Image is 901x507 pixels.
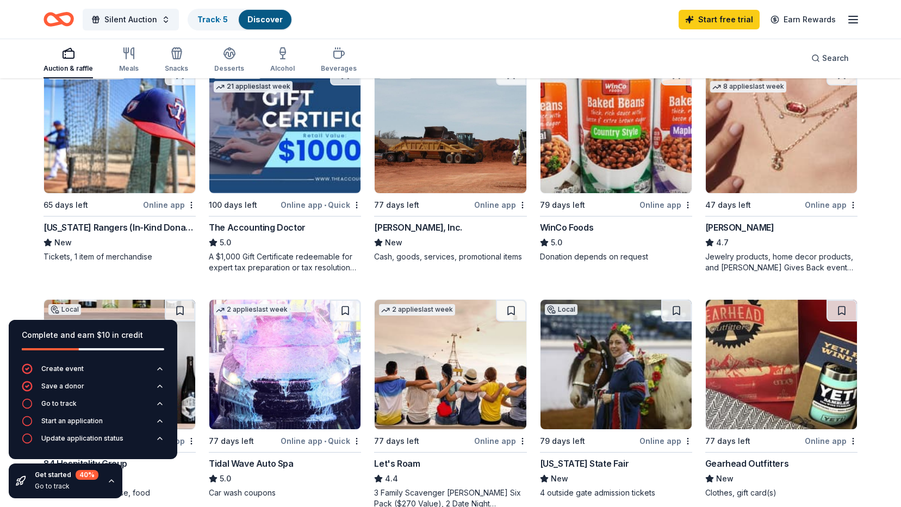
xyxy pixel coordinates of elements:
span: • [324,437,326,446]
div: Jewelry products, home decor products, and [PERSON_NAME] Gives Back event in-store or online (or ... [705,251,857,273]
div: Clothes, gift card(s) [705,487,857,498]
span: 5.0 [551,236,562,249]
a: Track· 5 [197,15,228,24]
div: 79 days left [540,435,585,448]
div: Meals [119,64,139,73]
div: 79 days left [540,199,585,212]
div: 77 days left [374,199,419,212]
div: Cash, goods, services, promotional items [374,251,526,262]
span: Search [822,52,849,65]
div: The Accounting Doctor [209,221,306,234]
div: Get started [35,470,98,480]
div: Auction & raffle [44,64,93,73]
div: Local [545,304,577,315]
a: Image for Tidal Wave Auto Spa2 applieslast week77 days leftOnline app•QuickTidal Wave Auto Spa5.0... [209,299,361,498]
a: Image for The Accounting DoctorTop rated21 applieslast week100 days leftOnline app•QuickThe Accou... [209,63,361,273]
div: 21 applies last week [214,81,293,92]
a: Image for Hutton, Inc.Local77 days leftOnline app[PERSON_NAME], Inc.NewCash, goods, services, pro... [374,63,526,262]
div: Go to track [41,399,77,408]
div: Online app [805,434,857,448]
img: Image for 84 Hospitality Group [44,300,195,429]
div: 65 days left [44,199,88,212]
img: Image for Hutton, Inc. [375,64,526,193]
div: 2 applies last week [214,304,290,316]
img: Image for The Accounting Doctor [209,64,361,193]
span: New [716,472,734,485]
img: Image for WinCo Foods [540,64,692,193]
button: Create event [22,363,164,381]
span: 5.0 [220,236,231,249]
button: Beverages [321,42,357,78]
div: 4 outside gate admission tickets [540,487,692,498]
div: 77 days left [209,435,254,448]
a: Discover [247,15,283,24]
button: Auction & raffle [44,42,93,78]
div: Start an application [41,417,103,425]
div: 47 days left [705,199,751,212]
div: [US_STATE] Rangers (In-Kind Donation) [44,221,196,234]
a: Home [44,7,74,32]
div: 2 applies last week [379,304,455,316]
span: Silent Auction [104,13,157,26]
div: Alcohol [270,64,295,73]
div: 77 days left [374,435,419,448]
div: Let's Roam [374,457,420,470]
span: 4.7 [716,236,729,249]
span: New [551,472,568,485]
div: Create event [41,364,84,373]
a: Image for Oklahoma State FairLocal79 days leftOnline app[US_STATE] State FairNew4 outside gate ad... [540,299,692,498]
img: Image for Gearhead Outfitters [706,300,857,429]
button: Desserts [214,42,244,78]
div: Beverages [321,64,357,73]
img: Image for Kendra Scott [706,64,857,193]
span: 4.4 [385,472,398,485]
div: 8 applies last week [710,81,786,92]
span: New [54,236,72,249]
div: [PERSON_NAME] [705,221,774,234]
div: Complete and earn $10 in credit [22,329,164,342]
div: [PERSON_NAME], Inc. [374,221,462,234]
div: Online app Quick [281,198,361,212]
div: Local [48,304,81,315]
div: Online app [805,198,857,212]
div: Online app [143,198,196,212]
div: Desserts [214,64,244,73]
div: Online app [474,434,527,448]
div: Gearhead Outfitters [705,457,788,470]
img: Image for Oklahoma State Fair [540,300,692,429]
button: Alcohol [270,42,295,78]
img: Image for Let's Roam [375,300,526,429]
a: Image for Kendra ScottTop rated8 applieslast week47 days leftOnline app[PERSON_NAME]4.7Jewelry pr... [705,63,857,273]
a: Image for Texas Rangers (In-Kind Donation)2 applieslast week65 days leftOnline app[US_STATE] Rang... [44,63,196,262]
div: Online app [639,198,692,212]
img: Image for Tidal Wave Auto Spa [209,300,361,429]
span: 5.0 [220,472,231,485]
div: Online app Quick [281,434,361,448]
div: A $1,000 Gift Certificate redeemable for expert tax preparation or tax resolution services—recipi... [209,251,361,273]
a: Image for WinCo Foods79 days leftOnline appWinCo Foods5.0Donation depends on request [540,63,692,262]
button: Track· 5Discover [188,9,293,30]
a: Start free trial [679,10,760,29]
div: Tickets, 1 item of merchandise [44,251,196,262]
button: Go to track [22,398,164,416]
div: Online app [474,198,527,212]
div: Online app [639,434,692,448]
div: Snacks [165,64,188,73]
div: Go to track [35,482,98,491]
button: Start an application [22,416,164,433]
button: Silent Auction [83,9,179,30]
a: Image for Gearhead Outfitters77 days leftOnline appGearhead OutfittersNewClothes, gift card(s) [705,299,857,498]
button: Meals [119,42,139,78]
div: Donation depends on request [540,251,692,262]
button: Save a donor [22,381,164,398]
div: Car wash coupons [209,487,361,498]
a: Earn Rewards [764,10,842,29]
div: 40 % [76,470,98,480]
button: Update application status [22,433,164,450]
a: Image for 84 Hospitality GroupLocal77 days leftOnline app84 Hospitality GroupNewGift cards, merch... [44,299,196,498]
img: Image for Texas Rangers (In-Kind Donation) [44,64,195,193]
button: Snacks [165,42,188,78]
div: Update application status [41,434,123,443]
span: • [324,201,326,209]
div: WinCo Foods [540,221,594,234]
